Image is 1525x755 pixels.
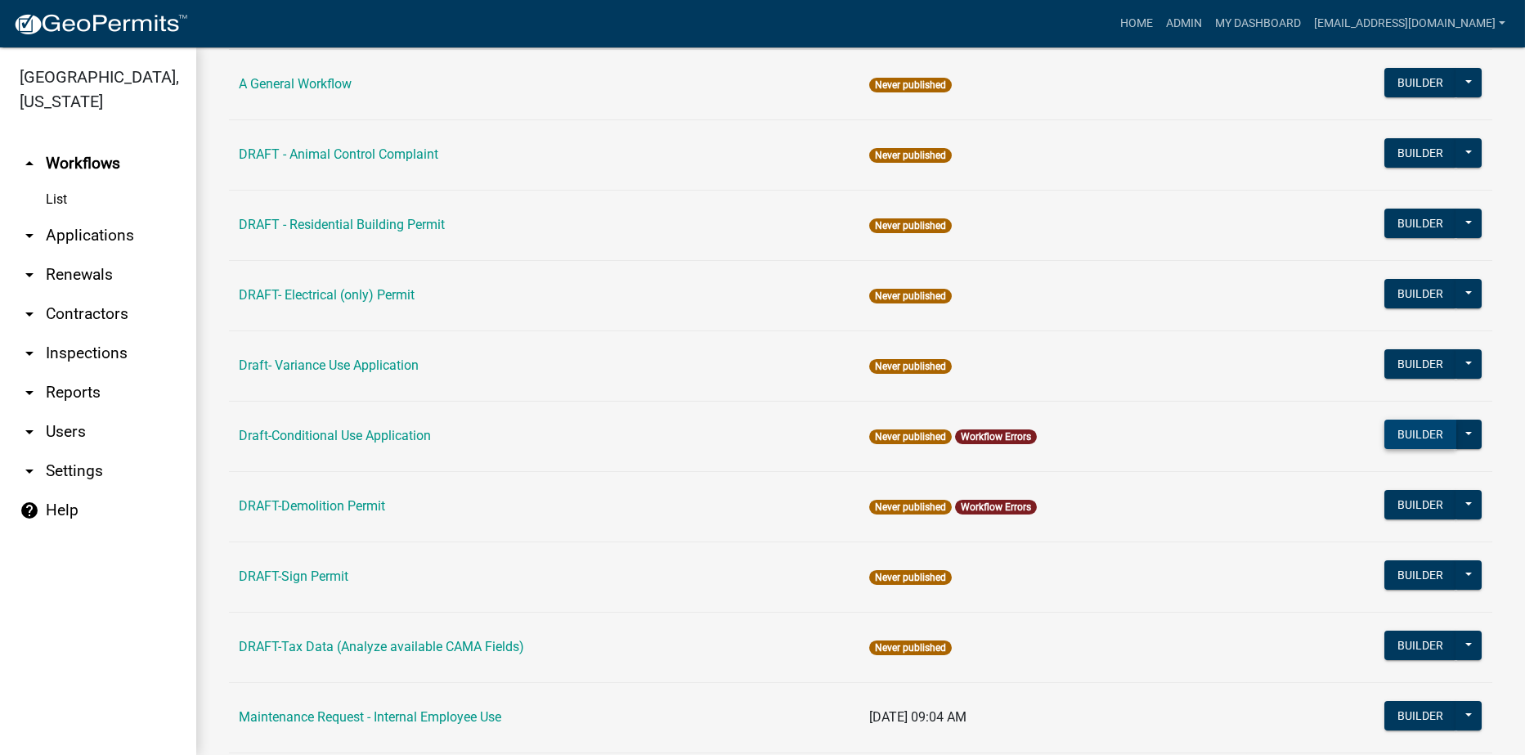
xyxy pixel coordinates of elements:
[239,428,431,443] a: Draft-Conditional Use Application
[1384,68,1456,97] button: Builder
[20,461,39,481] i: arrow_drop_down
[961,431,1031,443] a: Workflow Errors
[239,287,415,303] a: DRAFT- Electrical (only) Permit
[239,146,438,162] a: DRAFT - Animal Control Complaint
[1384,279,1456,308] button: Builder
[239,639,524,654] a: DRAFT-Tax Data (Analyze available CAMA Fields)
[20,344,39,363] i: arrow_drop_down
[1384,209,1456,238] button: Builder
[239,709,501,725] a: Maintenance Request - Internal Employee Use
[20,304,39,324] i: arrow_drop_down
[1114,8,1159,39] a: Home
[869,78,952,92] span: Never published
[1384,420,1456,449] button: Builder
[20,226,39,245] i: arrow_drop_down
[1307,8,1512,39] a: [EMAIL_ADDRESS][DOMAIN_NAME]
[1384,490,1456,519] button: Builder
[1384,701,1456,730] button: Builder
[239,568,348,584] a: DRAFT-Sign Permit
[239,217,445,232] a: DRAFT - Residential Building Permit
[1384,560,1456,590] button: Builder
[239,76,352,92] a: A General Workflow
[869,640,952,655] span: Never published
[869,148,952,163] span: Never published
[961,501,1031,513] a: Workflow Errors
[20,154,39,173] i: arrow_drop_up
[869,359,952,374] span: Never published
[20,265,39,285] i: arrow_drop_down
[239,498,385,514] a: DRAFT-Demolition Permit
[1159,8,1209,39] a: Admin
[869,429,952,444] span: Never published
[239,357,419,373] a: Draft- Variance Use Application
[1384,631,1456,660] button: Builder
[869,500,952,515] span: Never published
[869,709,967,725] span: [DATE] 09:04 AM
[1384,138,1456,168] button: Builder
[869,570,952,585] span: Never published
[20,422,39,442] i: arrow_drop_down
[20,383,39,402] i: arrow_drop_down
[20,501,39,520] i: help
[1209,8,1307,39] a: My Dashboard
[869,218,952,233] span: Never published
[869,289,952,303] span: Never published
[1384,349,1456,379] button: Builder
